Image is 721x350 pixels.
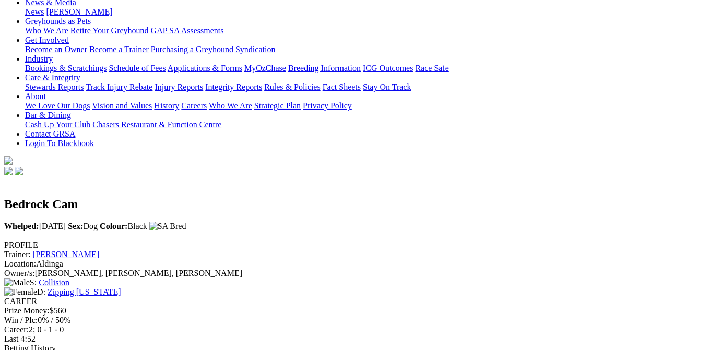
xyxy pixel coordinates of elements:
span: D: [4,287,45,296]
a: Contact GRSA [25,129,75,138]
a: We Love Our Dogs [25,101,90,110]
div: $560 [4,306,717,316]
div: News & Media [25,7,717,17]
div: 2; 0 - 1 - 0 [4,325,717,334]
div: Care & Integrity [25,82,717,92]
img: logo-grsa-white.png [4,156,13,165]
div: About [25,101,717,111]
span: Career: [4,325,29,334]
a: Breeding Information [288,64,361,73]
a: Injury Reports [155,82,203,91]
a: Collision [39,278,69,287]
div: Get Involved [25,45,717,54]
a: Industry [25,54,53,63]
a: Become a Trainer [89,45,149,54]
a: Cash Up Your Club [25,120,90,129]
a: Schedule of Fees [109,64,166,73]
a: Careers [181,101,207,110]
a: Who We Are [25,26,68,35]
a: Race Safe [415,64,448,73]
a: Syndication [235,45,275,54]
a: Bookings & Scratchings [25,64,107,73]
a: Get Involved [25,35,69,44]
span: [DATE] [4,222,66,231]
span: Trainer: [4,250,31,259]
span: Prize Money: [4,306,50,315]
span: Last 4: [4,334,27,343]
span: Dog [68,222,98,231]
a: Purchasing a Greyhound [151,45,233,54]
h2: Bedrock Cam [4,197,717,211]
a: Rules & Policies [264,82,321,91]
div: Greyhounds as Pets [25,26,717,35]
span: S: [4,278,37,287]
img: twitter.svg [15,167,23,175]
a: Applications & Forms [168,64,242,73]
a: GAP SA Assessments [151,26,224,35]
span: Location: [4,259,36,268]
img: facebook.svg [4,167,13,175]
div: Industry [25,64,717,73]
div: Aldinga [4,259,717,269]
a: Strategic Plan [254,101,301,110]
b: Colour: [100,222,127,231]
a: Stewards Reports [25,82,84,91]
span: Black [100,222,147,231]
a: Zipping [US_STATE] [48,287,121,296]
img: SA Bred [149,222,186,231]
a: Greyhounds as Pets [25,17,91,26]
a: Fact Sheets [323,82,361,91]
div: 0% / 50% [4,316,717,325]
b: Whelped: [4,222,39,231]
span: Owner/s: [4,269,35,277]
a: News [25,7,44,16]
img: Male [4,278,30,287]
div: PROFILE [4,240,717,250]
img: Female [4,287,37,297]
a: ICG Outcomes [363,64,413,73]
a: Integrity Reports [205,82,262,91]
div: [PERSON_NAME], [PERSON_NAME], [PERSON_NAME] [4,269,717,278]
a: Chasers Restaurant & Function Centre [92,120,221,129]
a: Stay On Track [363,82,411,91]
a: MyOzChase [244,64,286,73]
a: Care & Integrity [25,73,80,82]
a: Who We Are [209,101,252,110]
span: Win / Plc: [4,316,38,324]
a: Bar & Dining [25,111,71,119]
a: History [154,101,179,110]
div: 52 [4,334,717,344]
a: Vision and Values [92,101,152,110]
a: Become an Owner [25,45,87,54]
b: Sex: [68,222,83,231]
a: Login To Blackbook [25,139,94,148]
div: CAREER [4,297,717,306]
a: Track Injury Rebate [86,82,152,91]
div: Bar & Dining [25,120,717,129]
a: Privacy Policy [303,101,352,110]
a: About [25,92,46,101]
a: Retire Your Greyhound [70,26,149,35]
a: [PERSON_NAME] [33,250,99,259]
a: [PERSON_NAME] [46,7,112,16]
